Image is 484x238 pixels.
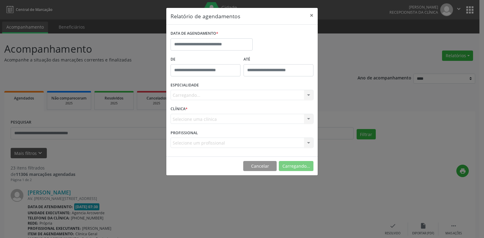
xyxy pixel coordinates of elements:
[171,55,240,64] label: De
[244,55,313,64] label: ATÉ
[279,161,313,171] button: Carregando...
[171,29,218,38] label: DATA DE AGENDAMENTO
[306,8,318,23] button: Close
[171,128,198,138] label: PROFISSIONAL
[171,81,199,90] label: ESPECIALIDADE
[171,104,188,114] label: CLÍNICA
[171,12,240,20] h5: Relatório de agendamentos
[243,161,277,171] button: Cancelar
